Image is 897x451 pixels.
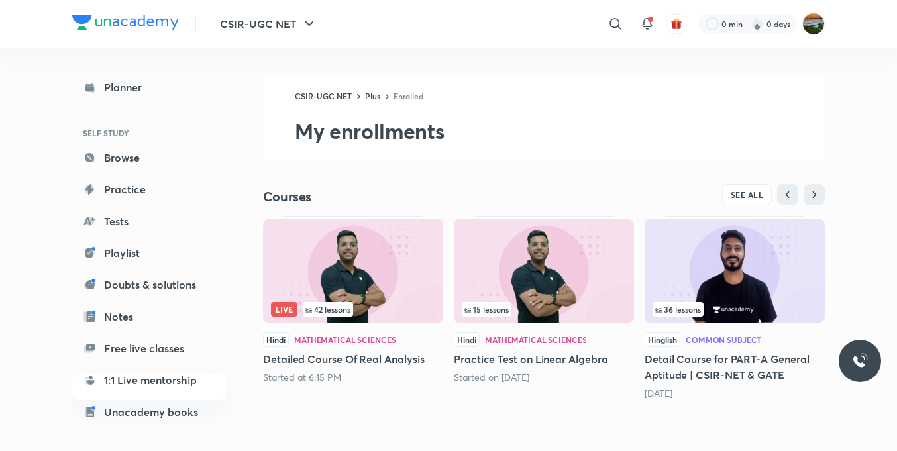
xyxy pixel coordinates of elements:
a: 1:1 Live mentorship [72,367,226,393]
div: Started on Sept 11 [454,371,634,384]
div: 2 days ago [645,387,825,400]
div: Started at 6:15 PM [263,371,443,384]
span: 15 lessons [464,305,509,313]
div: Detail Course for PART-A General Aptitude | CSIR-NET & GATE [645,216,825,400]
div: infosection [653,302,817,317]
img: ttu [852,353,868,369]
div: Mathematical Sciences [485,336,586,344]
img: Thumbnail [645,219,825,323]
h2: My enrollments [295,118,825,144]
img: avatar [670,18,682,30]
span: Hindi [263,332,289,347]
div: left [462,302,626,317]
a: Company Logo [72,15,179,34]
span: SEE ALL [731,190,764,199]
div: infocontainer [653,302,817,317]
h5: Detailed Course Of Real Analysis [263,351,443,367]
a: Playlist [72,240,226,266]
div: infocontainer [462,302,626,317]
div: left [653,302,817,317]
a: Practice [72,176,226,203]
span: Live [271,302,297,317]
a: Notes [72,303,226,330]
img: Thumbnail [454,219,634,323]
span: Hindi [454,332,480,347]
img: streak [751,17,764,30]
div: infosection [271,302,435,317]
h5: Practice Test on Linear Algebra [454,351,634,367]
button: avatar [666,13,687,34]
span: Hinglish [645,332,680,347]
a: Unacademy books [72,399,226,425]
h5: Detail Course for PART-A General Aptitude | CSIR-NET & GATE [645,351,825,383]
a: Plus [365,91,380,101]
a: Browse [72,144,226,171]
div: Practice Test on Linear Algebra [454,216,634,384]
a: Planner [72,74,226,101]
a: Tests [72,208,226,234]
span: 36 lessons [655,305,701,313]
button: SEE ALL [722,184,772,205]
a: Doubts & solutions [72,272,226,298]
a: Free live classes [72,335,226,362]
a: Enrolled [394,91,423,101]
img: Thumbnail [263,219,443,323]
div: infocontainer [271,302,435,317]
div: left [271,302,435,317]
button: CSIR-UGC NET [212,11,325,37]
div: Common Subject [686,336,761,344]
h4: Courses [263,188,544,205]
img: Rudrapratap Sharma [802,13,825,35]
img: Company Logo [72,15,179,30]
span: 42 lessons [305,305,350,313]
a: CSIR-UGC NET [295,91,352,101]
div: infosection [462,302,626,317]
h6: SELF STUDY [72,122,226,144]
div: Detailed Course Of Real Analysis [263,216,443,384]
div: Mathematical Sciences [294,336,396,344]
